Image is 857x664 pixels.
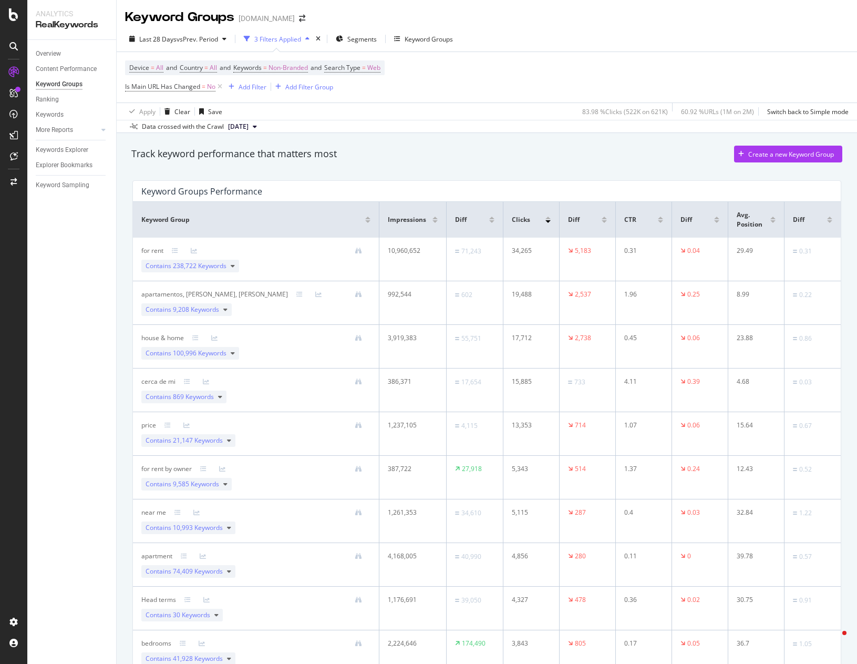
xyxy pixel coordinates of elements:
[239,83,266,91] div: Add Filter
[195,103,222,120] button: Save
[455,424,459,427] img: Equal
[141,551,172,561] div: apartment
[263,63,267,72] span: =
[314,34,323,44] div: times
[388,377,433,386] div: 386,371
[737,639,772,648] div: 36.7
[793,512,797,515] img: Equal
[174,107,190,116] div: Clear
[624,290,659,299] div: 1.96
[455,512,459,515] img: Equal
[799,552,812,561] div: 0.57
[568,381,572,384] img: Equal
[455,599,459,602] img: Equal
[388,639,433,648] div: 2,224,646
[36,8,108,19] div: Analytics
[254,35,301,44] div: 3 Filters Applied
[388,508,433,517] div: 1,261,353
[202,82,205,91] span: =
[151,63,154,72] span: =
[146,610,210,620] span: Contains
[687,421,700,430] div: 0.06
[173,349,226,357] span: 100,996 Keywords
[799,247,812,256] div: 0.31
[390,30,457,47] button: Keyword Groups
[362,63,366,72] span: =
[173,610,210,619] span: 30 Keywords
[36,145,88,156] div: Keywords Explorer
[624,551,659,561] div: 0.11
[793,642,797,646] img: Equal
[146,523,223,533] span: Contains
[799,508,812,518] div: 1.22
[208,107,222,116] div: Save
[36,145,109,156] a: Keywords Explorer
[687,464,700,474] div: 0.24
[799,596,812,605] div: 0.91
[575,551,586,561] div: 280
[240,30,314,47] button: 3 Filters Applied
[575,290,591,299] div: 2,537
[146,567,223,576] span: Contains
[462,639,486,648] div: 174,490
[793,250,797,253] img: Equal
[141,508,166,517] div: near me
[687,333,700,343] div: 0.06
[36,94,109,105] a: Ranking
[624,246,659,256] div: 0.31
[461,421,478,431] div: 4,115
[687,246,700,256] div: 0.04
[388,464,433,474] div: 387,722
[793,599,797,602] img: Equal
[461,596,481,605] div: 39,050
[687,508,700,517] div: 0.03
[36,79,109,90] a: Keyword Groups
[687,639,700,648] div: 0.05
[36,160,109,171] a: Explorer Bookmarks
[737,421,772,430] div: 15.64
[166,63,177,72] span: and
[575,333,591,343] div: 2,738
[821,628,846,653] iframe: Intercom live chat
[220,63,231,72] span: and
[156,60,163,75] span: All
[763,103,849,120] button: Switch back to Simple mode
[160,103,190,120] button: Clear
[36,180,109,191] a: Keyword Sampling
[575,246,591,256] div: 5,183
[141,595,176,605] div: Head terms
[575,421,586,430] div: 714
[125,82,200,91] span: Is Main URL Has Changed
[173,479,219,488] span: 9,585 Keywords
[793,215,804,224] span: Diff
[737,210,768,229] span: Avg. Position
[141,333,184,343] div: house & home
[461,290,472,300] div: 602
[461,247,481,256] div: 71,243
[388,551,433,561] div: 4,168,005
[455,555,459,558] img: Equal
[285,83,333,91] div: Add Filter Group
[624,508,659,517] div: 0.4
[367,60,380,75] span: Web
[737,595,772,605] div: 30.75
[624,421,659,430] div: 1.07
[455,381,459,384] img: Equal
[793,293,797,297] img: Equal
[568,215,580,224] span: Diff
[146,349,226,358] span: Contains
[36,64,109,75] a: Content Performance
[737,551,772,561] div: 39.78
[737,333,772,343] div: 23.88
[146,305,219,314] span: Contains
[793,555,797,558] img: Equal
[793,337,797,340] img: Equal
[141,246,163,256] div: for rent
[36,94,59,105] div: Ranking
[455,250,459,253] img: Equal
[173,392,214,401] span: 869 Keywords
[299,15,305,22] div: arrow-right-arrow-left
[141,464,192,474] div: for rent by owner
[233,63,262,72] span: Keywords
[687,290,700,299] div: 0.25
